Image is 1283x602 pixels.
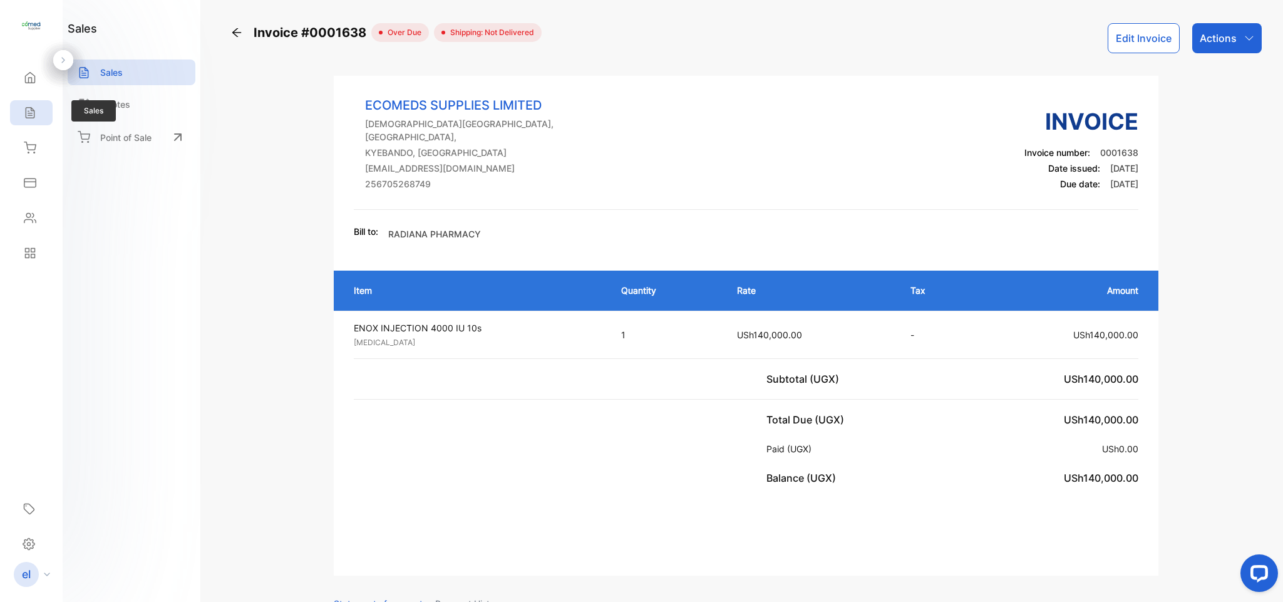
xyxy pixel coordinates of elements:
[1064,373,1138,385] span: USh140,000.00
[68,20,97,37] h1: sales
[766,371,844,387] p: Subtotal (UGX)
[254,23,371,42] span: Invoice #0001638
[1200,31,1237,46] p: Actions
[100,131,152,144] p: Point of Sale
[365,117,605,143] p: [DEMOGRAPHIC_DATA][GEOGRAPHIC_DATA], [GEOGRAPHIC_DATA],
[910,284,962,297] p: Tax
[1110,163,1138,174] span: [DATE]
[621,328,712,341] p: 1
[766,442,817,455] p: Paid (UGX)
[365,177,605,190] p: 256705268749
[354,321,599,335] p: ENOX INJECTION 4000 IU 10s
[737,284,885,297] p: Rate
[1064,472,1138,484] span: USh140,000.00
[1024,105,1138,138] h3: Invoice
[1110,179,1138,189] span: [DATE]
[766,412,849,427] p: Total Due (UGX)
[354,284,596,297] p: Item
[1064,413,1138,426] span: USh140,000.00
[100,66,123,79] p: Sales
[1102,444,1138,454] span: USh0.00
[354,337,599,348] p: [MEDICAL_DATA]
[71,100,116,122] span: Sales
[365,162,605,175] p: [EMAIL_ADDRESS][DOMAIN_NAME]
[388,227,481,241] p: RADIANA PHARMACY
[68,91,195,117] a: Quotes
[22,16,41,35] img: logo
[1060,179,1100,189] span: Due date:
[354,225,378,238] p: Bill to:
[1024,147,1090,158] span: Invoice number:
[1048,163,1100,174] span: Date issued:
[621,284,712,297] p: Quantity
[766,470,841,485] p: Balance (UGX)
[1073,330,1138,340] span: USh140,000.00
[100,98,130,111] p: Quotes
[1100,147,1138,158] span: 0001638
[987,284,1138,297] p: Amount
[737,330,802,340] span: USh140,000.00
[445,27,534,38] span: Shipping: Not Delivered
[365,146,605,159] p: KYEBANDO, [GEOGRAPHIC_DATA]
[68,123,195,151] a: Point of Sale
[1108,23,1180,53] button: Edit Invoice
[1192,23,1262,53] button: Actions
[1230,549,1283,602] iframe: LiveChat chat widget
[910,328,962,341] p: -
[365,96,605,115] p: ECOMEDS SUPPLIES LIMITED
[383,27,421,38] span: over due
[68,60,195,85] a: Sales
[22,566,31,583] p: el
